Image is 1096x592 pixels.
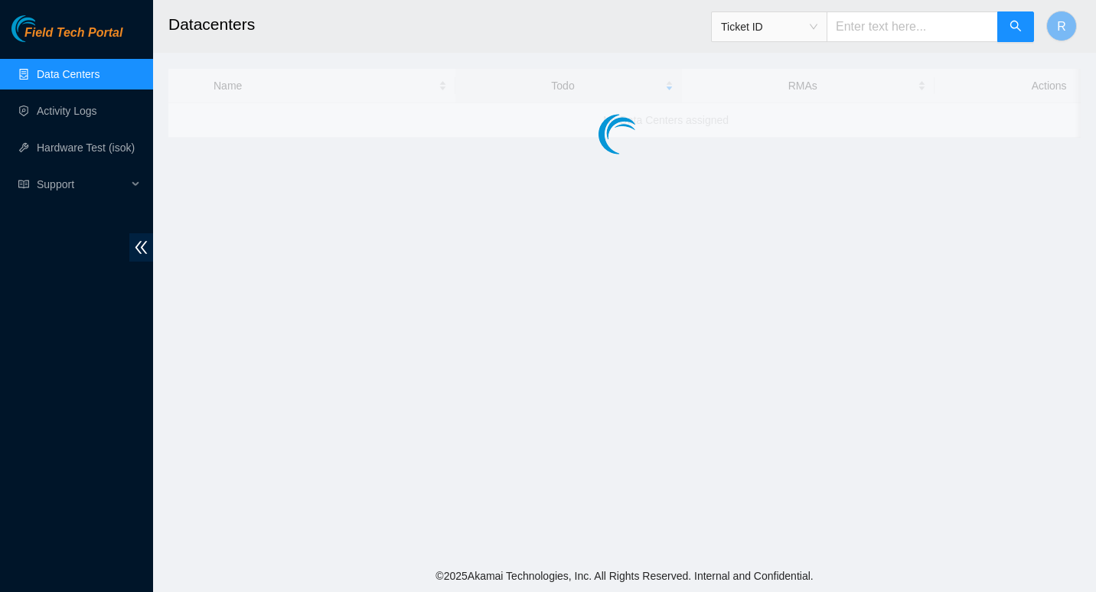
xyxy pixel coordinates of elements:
span: double-left [129,233,153,262]
span: read [18,179,29,190]
span: search [1010,20,1022,34]
input: Enter text here... [827,11,998,42]
span: Field Tech Portal [24,26,122,41]
a: Activity Logs [37,105,97,117]
span: Support [37,169,127,200]
span: R [1057,17,1066,36]
a: Hardware Test (isok) [37,141,135,154]
img: Akamai Technologies [11,15,77,42]
a: Akamai TechnologiesField Tech Portal [11,28,122,47]
footer: © 2025 Akamai Technologies, Inc. All Rights Reserved. Internal and Confidential. [153,560,1096,592]
span: Ticket ID [721,15,817,38]
a: Data Centers [37,68,99,80]
button: R [1046,11,1077,41]
button: search [997,11,1034,42]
